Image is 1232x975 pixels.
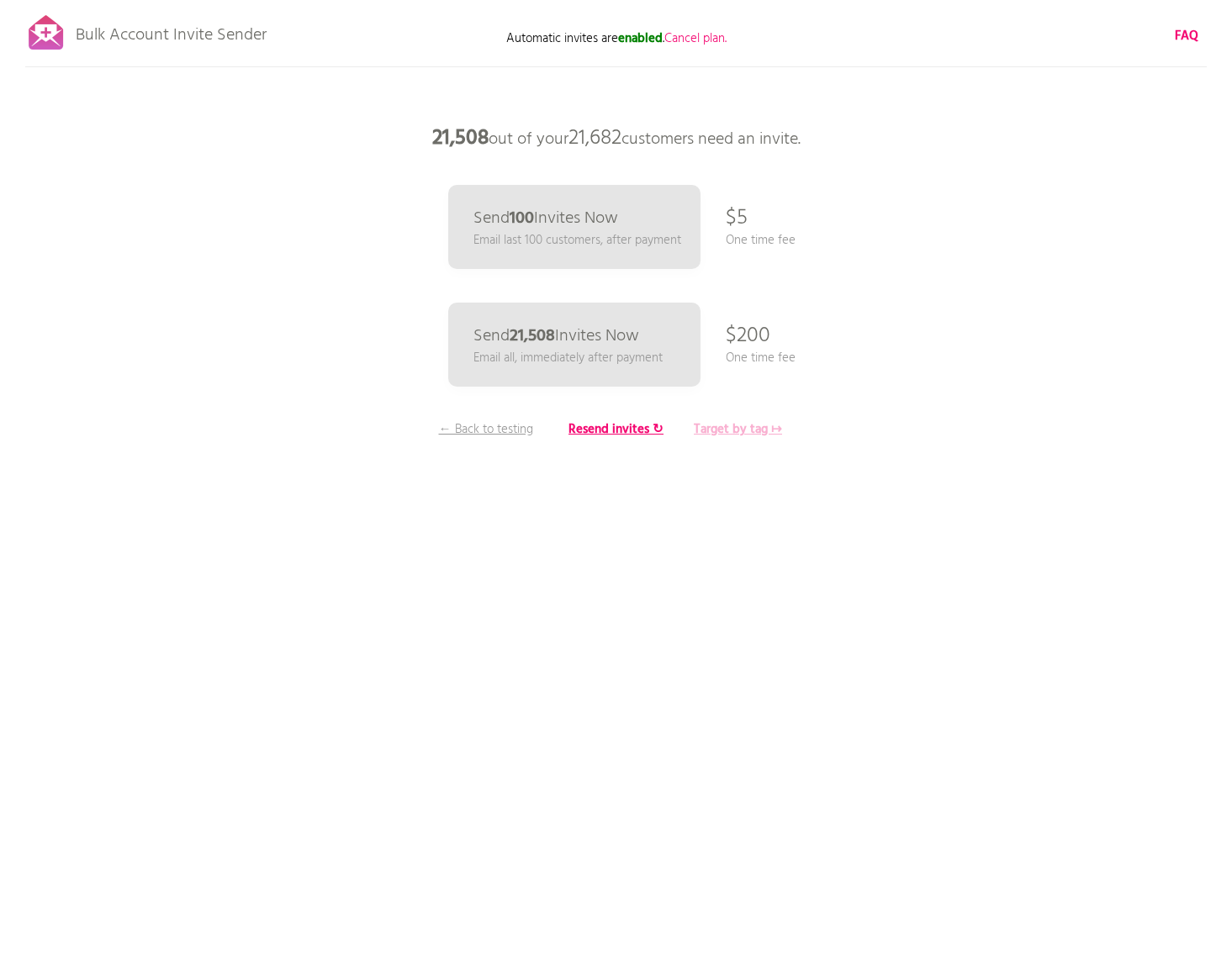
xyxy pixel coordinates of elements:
p: $5 [726,193,748,244]
span: 21,682 [568,122,621,155]
span: Cancel plan. [664,29,727,49]
p: ← Back to testing [423,420,549,439]
p: One time fee [726,231,796,250]
a: Send100Invites Now Email last 100 customers, after payment [448,185,701,269]
b: Resend invites ↻ [568,419,664,440]
p: Send Invites Now [473,210,618,227]
p: One time fee [726,349,796,367]
a: FAQ [1175,27,1198,45]
b: 100 [510,205,534,232]
p: Email last 100 customers, after payment [473,231,681,250]
b: FAQ [1175,26,1198,46]
p: out of your customers need an invite. [364,113,869,164]
b: Target by tag ↦ [694,419,782,440]
b: enabled [618,29,663,49]
p: Automatic invites are . [448,29,785,48]
b: 21,508 [432,122,489,155]
p: Send Invites Now [473,328,639,345]
p: Email all, immediately after payment [473,349,663,367]
p: $200 [726,311,770,361]
b: 21,508 [510,323,555,350]
a: Send21,508Invites Now Email all, immediately after payment [448,303,701,387]
p: Bulk Account Invite Sender [76,10,267,52]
